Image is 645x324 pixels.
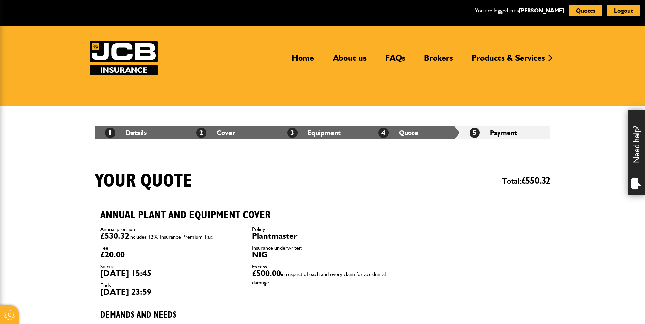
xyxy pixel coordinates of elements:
[287,129,341,137] a: 3Equipment
[100,264,242,269] dt: Starts:
[519,7,564,14] a: [PERSON_NAME]
[470,128,480,138] span: 5
[100,269,242,277] dd: [DATE] 15:45
[526,176,550,186] span: 550.32
[502,173,550,189] span: Total:
[252,251,393,259] dd: NIG
[95,170,192,193] h1: Your quote
[252,245,393,251] dt: Insurance underwriter:
[380,53,410,69] a: FAQs
[521,176,550,186] span: £
[100,283,242,288] dt: Ends:
[287,128,298,138] span: 3
[419,53,458,69] a: Brokers
[100,227,242,232] dt: Annual premium:
[90,41,158,75] img: JCB Insurance Services logo
[628,110,645,195] div: Need help?
[252,271,386,286] span: in respect of each and every claim for accidental damage.
[466,53,550,69] a: Products & Services
[196,128,206,138] span: 2
[90,41,158,75] a: JCB Insurance Services
[252,232,393,240] dd: Plantmaster
[328,53,372,69] a: About us
[378,128,389,138] span: 4
[607,5,640,16] button: Logout
[100,209,393,221] h2: Annual plant and equipment cover
[459,126,550,139] li: Payment
[100,251,242,259] dd: £20.00
[129,234,213,240] span: includes 12% Insurance Premium Tax
[105,128,115,138] span: 1
[569,5,602,16] button: Quotes
[196,129,235,137] a: 2Cover
[100,245,242,251] dt: Fee:
[287,53,319,69] a: Home
[252,264,393,269] dt: Excess:
[100,288,242,296] dd: [DATE] 23:59
[105,129,147,137] a: 1Details
[100,310,393,321] h3: Demands and needs
[368,126,459,139] li: Quote
[100,232,242,240] dd: £530.32
[252,227,393,232] dt: Policy:
[252,269,393,286] dd: £500.00
[475,6,564,15] p: You are logged in as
